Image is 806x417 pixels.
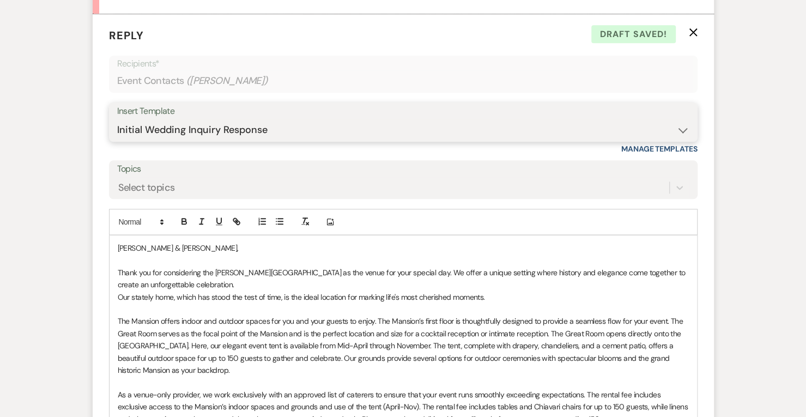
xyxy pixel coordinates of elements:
[117,70,689,92] div: Event Contacts
[621,144,698,154] a: Manage Templates
[591,25,676,44] span: Draft saved!
[117,104,689,119] div: Insert Template
[109,28,144,43] span: Reply
[117,57,689,71] p: Recipients*
[118,242,689,254] p: [PERSON_NAME] & [PERSON_NAME],
[118,180,175,195] div: Select topics
[118,267,689,291] p: Thank you for considering the [PERSON_NAME][GEOGRAPHIC_DATA] as the venue for your special day. W...
[186,74,268,88] span: ( [PERSON_NAME] )
[118,315,689,376] p: The Mansion offers indoor and outdoor spaces for you and your guests to enjoy. The Mansion’s firs...
[117,161,689,177] label: Topics
[118,291,689,303] p: Our stately home, which has stood the test of time, is the ideal location for marking life's most...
